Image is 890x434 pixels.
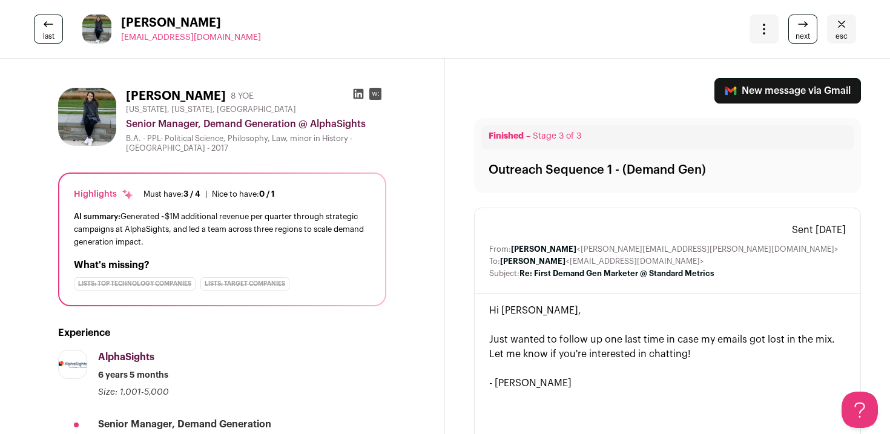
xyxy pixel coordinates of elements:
[511,245,839,254] dd: <[PERSON_NAME][EMAIL_ADDRESS][PERSON_NAME][DOMAIN_NAME]>
[74,212,120,220] span: AI summary:
[126,105,296,114] span: [US_STATE], [US_STATE], [GEOGRAPHIC_DATA]
[143,189,200,199] div: Must have:
[500,257,565,265] b: [PERSON_NAME]
[489,335,835,359] span: Just wanted to follow up one last time in case my emails got lost in the mix. Let me know if you'...
[98,418,271,431] div: Senior Manager, Demand Generation
[489,269,519,278] dt: Subject:
[98,352,154,362] span: AlphaSights
[98,388,169,396] span: Size: 1,001-5,000
[714,78,861,104] a: New message via Gmail
[121,33,261,42] span: [EMAIL_ADDRESS][DOMAIN_NAME]
[489,303,846,318] div: Hi [PERSON_NAME],
[836,31,848,41] span: esc
[34,15,63,44] a: last
[126,117,386,131] div: Senior Manager, Demand Generation @ AlphaSights
[511,245,576,253] b: [PERSON_NAME]
[526,132,530,140] span: –
[827,15,856,44] a: Close
[533,132,581,140] span: Stage 3 of 3
[74,258,371,272] h2: What's missing?
[489,257,500,266] dt: To:
[519,269,714,277] b: Re: First Demand Gen Marketer @ Standard Metrics
[788,15,817,44] a: next
[74,210,371,248] div: Generated ~$1M additional revenue per quarter through strategic campaigns at AlphaSights, and led...
[82,15,111,44] img: 848776b4f6c57eafb0726a4722c8dba3bbb715705a548007ef28833a88f540e6
[126,134,386,153] div: B.A. - PPL- Political Science, Philosophy, Law, minor in History - [GEOGRAPHIC_DATA] - 2017
[121,31,261,44] a: [EMAIL_ADDRESS][DOMAIN_NAME]
[59,361,87,369] img: 072ea81906b5f77da1676b886a5154e5295949466d30765bc58341221dfccddc.jpg
[796,31,810,41] span: next
[43,31,54,41] span: last
[98,369,168,381] span: 6 years 5 months
[792,223,846,237] span: Sent [DATE]
[74,188,134,200] div: Highlights
[489,376,846,390] div: - [PERSON_NAME]
[259,190,275,198] span: 0 / 1
[143,189,275,199] ul: |
[121,15,261,31] span: [PERSON_NAME]
[200,277,289,291] div: Lists: Target Companies
[126,88,226,105] h1: [PERSON_NAME]
[183,190,200,198] span: 3 / 4
[58,88,116,146] img: 848776b4f6c57eafb0726a4722c8dba3bbb715705a548007ef28833a88f540e6
[489,245,511,254] dt: From:
[842,392,878,428] iframe: Help Scout Beacon - Open
[212,189,275,199] div: Nice to have:
[489,132,524,140] span: Finished
[750,15,779,44] button: Open dropdown
[74,277,196,291] div: Lists: Top Technology Companies
[500,257,704,266] dd: <[EMAIL_ADDRESS][DOMAIN_NAME]>
[489,162,706,179] div: Outreach Sequence 1 - (Demand Gen)
[231,90,254,102] div: 8 YOE
[58,326,386,340] h2: Experience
